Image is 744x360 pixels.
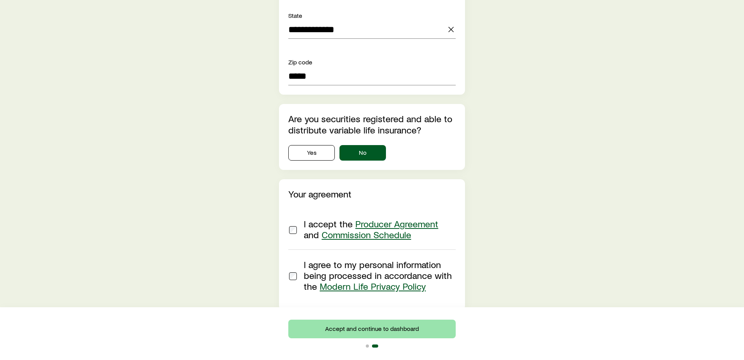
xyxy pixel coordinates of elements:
input: I agree to my personal information being processed in accordance with the Modern Life Privacy Policy [289,272,297,280]
a: Producer Agreement [355,218,438,229]
button: Yes [288,145,335,161]
div: securitiesRegistrationInfo.isSecuritiesRegistered [288,145,456,161]
span: I agree to my personal information being processed in accordance with the [304,259,452,292]
a: Modern Life Privacy Policy [320,280,426,292]
label: Are you securities registered and able to distribute variable life insurance? [288,113,452,135]
a: Commission Schedule [322,229,411,240]
span: I accept the and [304,218,438,240]
label: Your agreement [288,188,351,199]
button: Accept and continue to dashboard [288,320,456,338]
input: I accept the Producer Agreement and Commission Schedule [289,226,297,234]
button: No [339,145,386,161]
div: State [288,11,456,20]
div: Zip code [288,57,456,67]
